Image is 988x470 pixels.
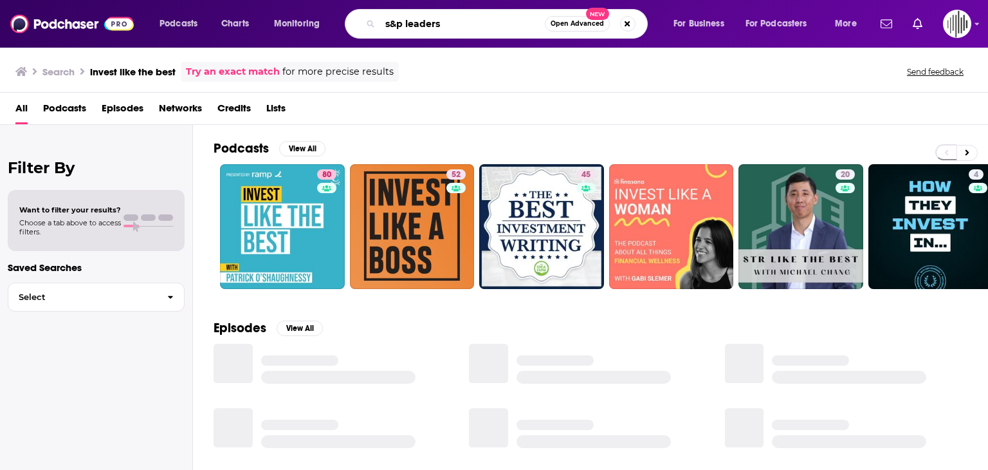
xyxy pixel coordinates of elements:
a: 4 [969,169,983,180]
input: Search podcasts, credits, & more... [380,14,545,34]
span: Podcasts [160,15,197,33]
img: Podchaser - Follow, Share and Rate Podcasts [10,12,134,36]
h2: Podcasts [214,140,269,156]
a: Try an exact match [186,64,280,79]
a: 20 [836,169,855,180]
a: PodcastsView All [214,140,325,156]
a: 80 [317,169,336,180]
button: open menu [265,14,336,34]
a: Networks [159,98,202,124]
a: Show notifications dropdown [908,13,928,35]
a: All [15,98,28,124]
span: 4 [974,169,978,182]
h2: Episodes [214,320,266,336]
button: Open AdvancedNew [545,16,610,32]
span: 45 [581,169,590,182]
span: New [586,8,609,20]
button: Send feedback [903,66,967,77]
button: open menu [151,14,214,34]
button: Select [8,283,185,312]
span: 52 [452,169,461,182]
span: For Business [673,15,724,33]
button: open menu [664,14,740,34]
a: Credits [217,98,251,124]
a: 52 [446,169,466,180]
span: Monitoring [274,15,320,33]
a: 20 [738,164,863,289]
div: Search podcasts, credits, & more... [357,9,660,39]
span: Logged in as gpg2 [943,10,971,38]
p: Saved Searches [8,261,185,274]
button: open menu [737,14,826,34]
span: Want to filter your results? [19,205,121,214]
span: 20 [841,169,850,182]
button: open menu [826,14,873,34]
a: 52 [350,164,475,289]
span: For Podcasters [746,15,807,33]
a: Charts [213,14,257,34]
span: for more precise results [282,64,394,79]
span: Select [8,293,157,301]
a: Episodes [102,98,143,124]
span: Choose a tab above to access filters. [19,218,121,236]
a: Lists [266,98,286,124]
a: Podcasts [43,98,86,124]
h3: Search [42,66,75,78]
span: Charts [221,15,249,33]
img: User Profile [943,10,971,38]
a: EpisodesView All [214,320,323,336]
a: 45 [576,169,596,180]
span: Open Advanced [551,21,604,27]
span: 80 [322,169,331,182]
span: More [835,15,857,33]
button: Show profile menu [943,10,971,38]
h2: Filter By [8,158,185,177]
button: View All [279,141,325,156]
a: Show notifications dropdown [875,13,897,35]
h3: invest like the best [90,66,176,78]
button: View All [277,321,323,336]
a: 45 [479,164,604,289]
a: 80 [220,164,345,289]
